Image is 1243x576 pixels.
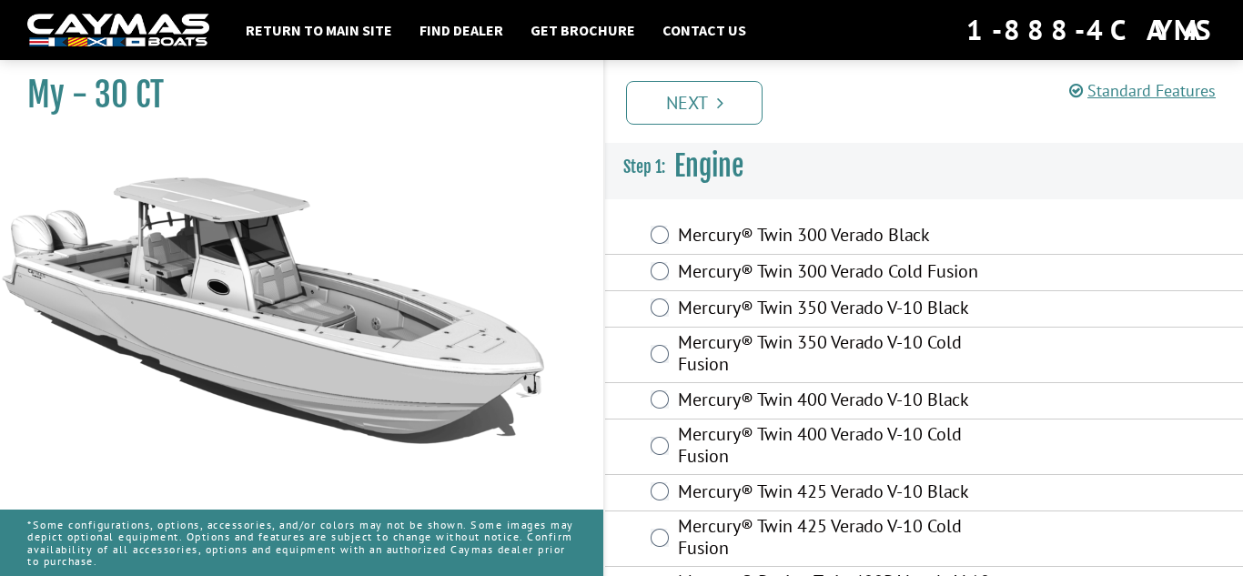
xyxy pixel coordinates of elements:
[410,18,512,42] a: Find Dealer
[27,75,558,116] h1: My - 30 CT
[678,389,1017,415] label: Mercury® Twin 400 Verado V-10 Black
[678,297,1017,323] label: Mercury® Twin 350 Verado V-10 Black
[678,224,1017,250] label: Mercury® Twin 300 Verado Black
[678,331,1017,379] label: Mercury® Twin 350 Verado V-10 Cold Fusion
[521,18,644,42] a: Get Brochure
[678,260,1017,287] label: Mercury® Twin 300 Verado Cold Fusion
[626,81,763,125] a: Next
[678,515,1017,563] label: Mercury® Twin 425 Verado V-10 Cold Fusion
[966,10,1216,50] div: 1-888-4CAYMAS
[237,18,401,42] a: Return to main site
[678,480,1017,507] label: Mercury® Twin 425 Verado V-10 Black
[27,510,576,576] p: *Some configurations, options, accessories, and/or colors may not be shown. Some images may depic...
[653,18,755,42] a: Contact Us
[1069,80,1216,101] a: Standard Features
[27,14,209,47] img: white-logo-c9c8dbefe5ff5ceceb0f0178aa75bf4bb51f6bca0971e226c86eb53dfe498488.png
[621,78,1243,125] ul: Pagination
[605,133,1243,200] h3: Engine
[678,423,1017,471] label: Mercury® Twin 400 Verado V-10 Cold Fusion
